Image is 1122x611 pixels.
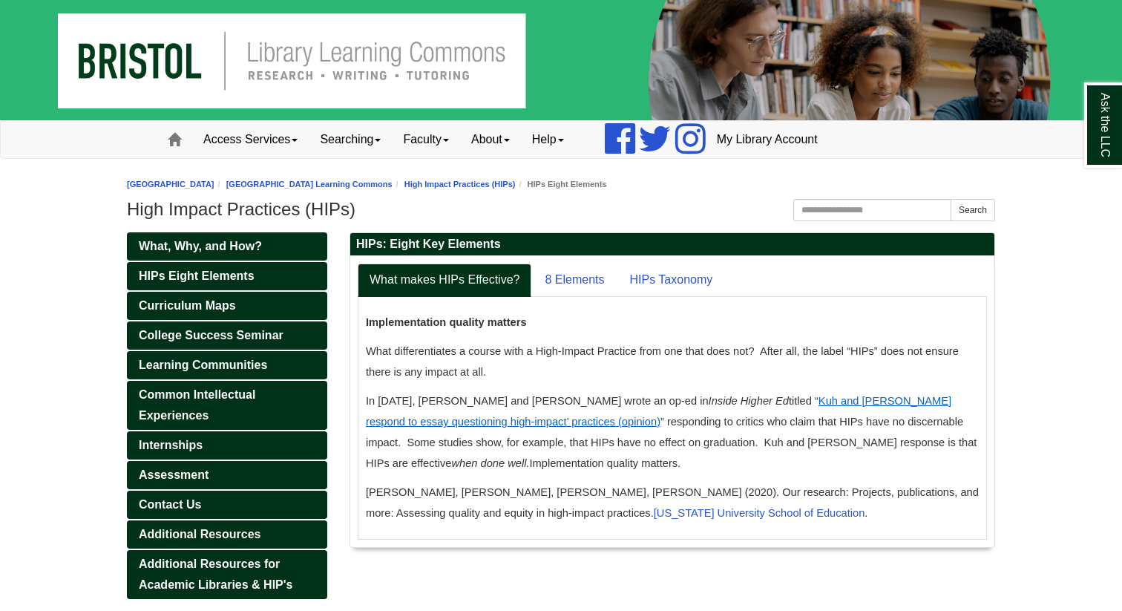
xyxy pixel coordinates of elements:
[392,121,460,158] a: Faculty
[139,439,203,451] span: Internships
[709,395,789,407] i: Inside Higher Ed
[127,461,327,489] a: Assessment
[951,199,995,221] button: Search
[127,491,327,519] a: Contact Us
[139,240,262,252] span: What, Why, and How?
[451,457,529,469] i: when done well.
[618,264,725,297] a: HIPs Taxonomy
[366,316,527,328] b: Implementation quality matters
[127,381,327,430] a: Common Intellectual Experiences
[127,232,327,599] div: Guide Pages
[404,180,516,189] a: High Impact Practices (HIPs)
[127,321,327,350] a: College Success Seminar
[515,177,606,192] li: HIPs Eight Elements
[706,121,829,158] a: My Library Account
[366,486,979,519] span: [PERSON_NAME], [PERSON_NAME], [PERSON_NAME], [PERSON_NAME] (2020). Our research: Projects, public...
[127,262,327,290] a: HIPs Eight Elements
[226,180,393,189] a: [GEOGRAPHIC_DATA] Learning Commons
[139,359,267,371] span: Learning Communities
[366,395,977,469] span: In [DATE], [PERSON_NAME] and [PERSON_NAME] wrote an op-ed in titled “ ” responding to critics who...
[127,199,995,220] h1: High Impact Practices (HIPs)
[350,233,994,256] h2: HIPs: Eight Key Elements
[127,180,214,189] a: [GEOGRAPHIC_DATA]
[127,292,327,320] a: Curriculum Maps
[358,264,531,297] a: What makes HIPs Effective?
[139,558,292,591] span: Additional Resources for Academic Libraries & HIP's
[654,507,865,519] a: [US_STATE] University School of Education
[127,550,327,599] a: Additional Resources for Academic Libraries & HIP's
[460,121,521,158] a: About
[139,468,209,481] span: Assessment
[139,528,260,540] span: Additional Resources
[139,329,283,342] span: College Success Seminar
[127,232,327,261] a: What, Why, and How?
[127,177,995,192] nav: breadcrumb
[139,498,201,511] span: Contact Us
[139,269,255,282] span: HIPs Eight Elements
[309,121,392,158] a: Searching
[192,121,309,158] a: Access Services
[127,520,327,549] a: Additional Resources
[521,121,575,158] a: Help
[139,299,236,312] span: Curriculum Maps
[127,431,327,460] a: Internships
[533,264,616,297] a: 8 Elements
[366,345,959,378] span: What differentiates a course with a High-Impact Practice from one that does not? After all, the l...
[127,351,327,379] a: Learning Communities
[139,388,255,422] span: Common Intellectual Experiences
